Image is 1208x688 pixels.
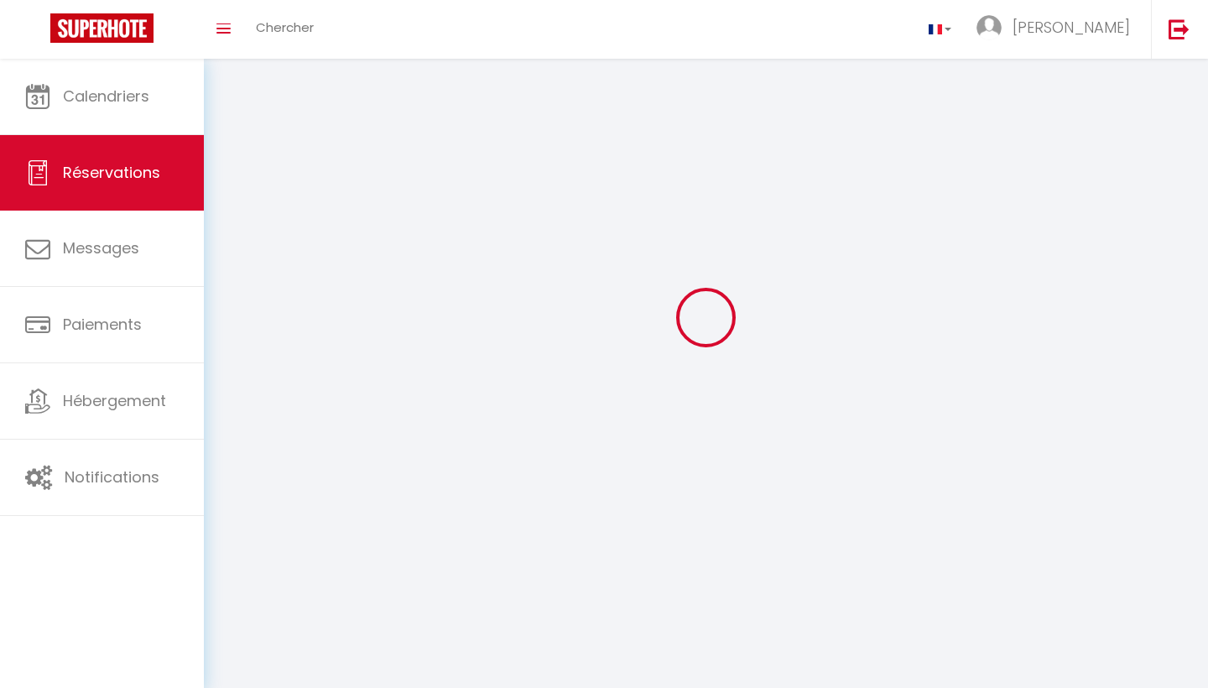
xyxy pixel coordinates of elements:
[63,390,166,411] span: Hébergement
[256,18,314,36] span: Chercher
[1013,17,1130,38] span: [PERSON_NAME]
[1169,18,1190,39] img: logout
[63,237,139,258] span: Messages
[65,466,159,487] span: Notifications
[63,162,160,183] span: Réservations
[976,15,1002,40] img: ...
[50,13,154,43] img: Super Booking
[63,86,149,107] span: Calendriers
[63,314,142,335] span: Paiements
